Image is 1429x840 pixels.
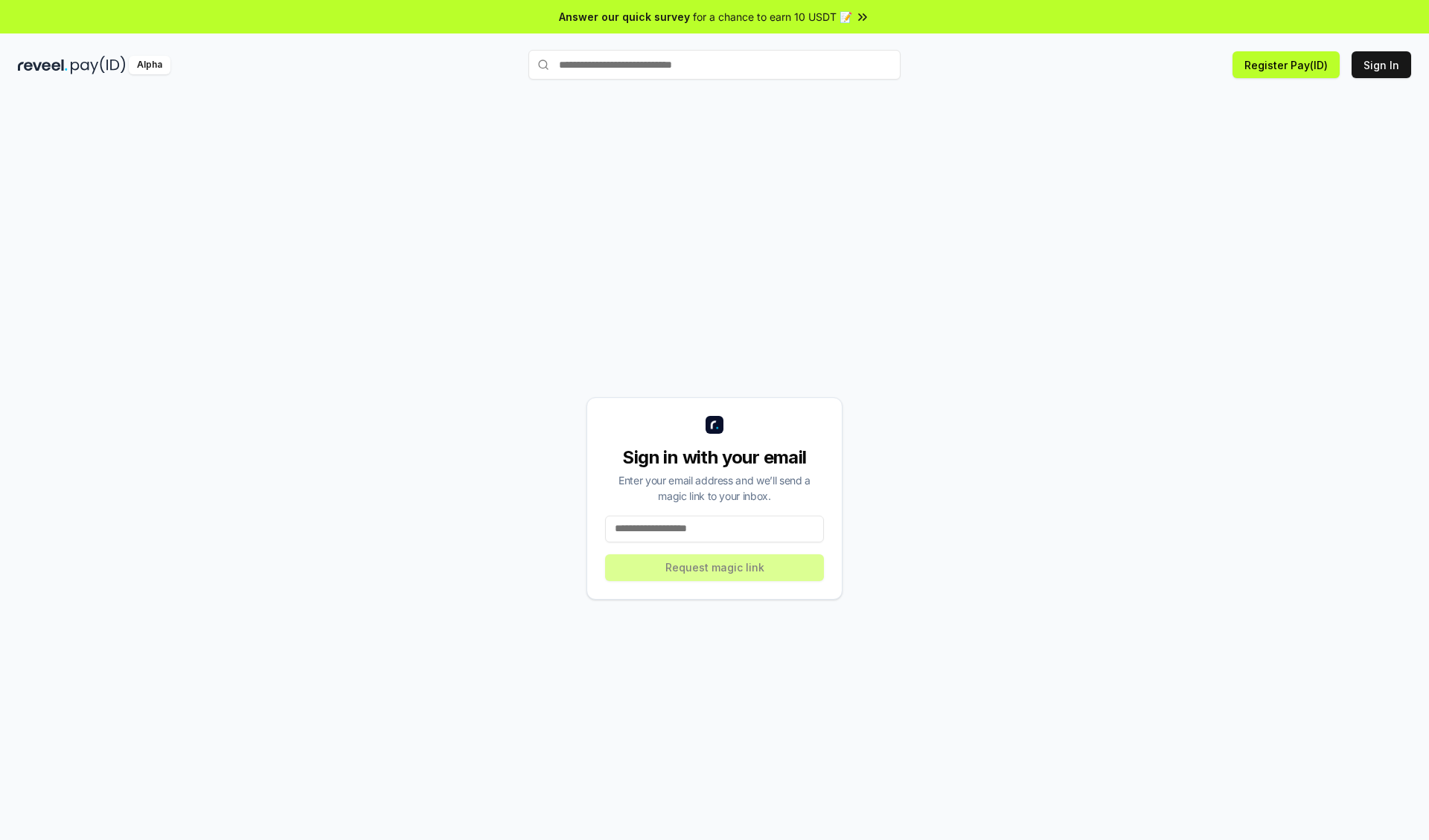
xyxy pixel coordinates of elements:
div: Alpha [129,56,170,74]
span: for a chance to earn 10 USDT 📝 [693,9,852,25]
div: Sign in with your email [605,446,824,469]
img: reveel_dark [18,56,68,74]
div: Enter your email address and we’ll send a magic link to your inbox. [605,472,824,504]
span: Answer our quick survey [559,9,690,25]
button: Register Pay(ID) [1233,51,1340,78]
img: pay_id [71,56,126,74]
img: logo_small [706,416,723,434]
button: Sign In [1352,51,1411,78]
